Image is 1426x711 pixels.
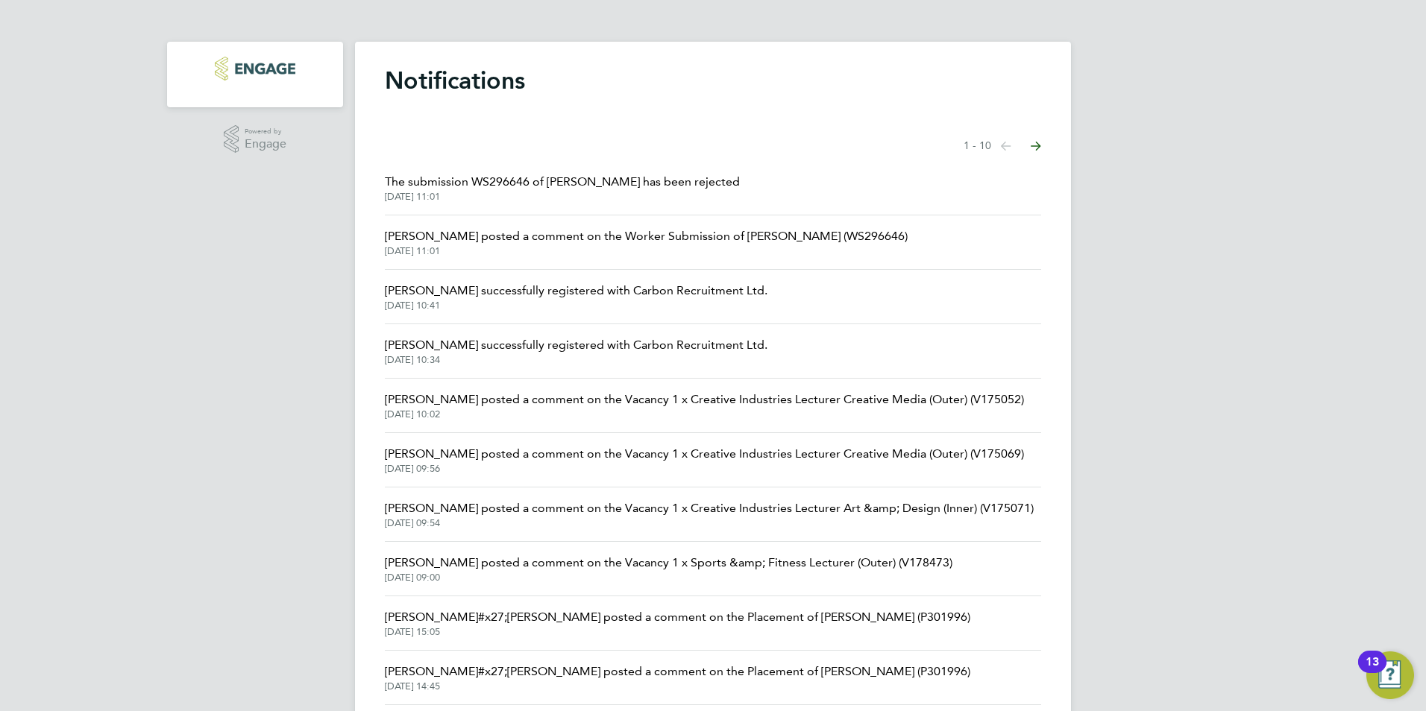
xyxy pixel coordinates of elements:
a: [PERSON_NAME] successfully registered with Carbon Recruitment Ltd.[DATE] 10:41 [385,282,767,312]
span: [PERSON_NAME] posted a comment on the Vacancy 1 x Sports &amp; Fitness Lecturer (Outer) (V178473) [385,554,952,572]
span: [PERSON_NAME] posted a comment on the Vacancy 1 x Creative Industries Lecturer Art &amp; Design (... [385,499,1034,517]
button: Open Resource Center, 13 new notifications [1366,651,1414,699]
span: [PERSON_NAME] successfully registered with Carbon Recruitment Ltd. [385,336,767,354]
span: [PERSON_NAME]#x27;[PERSON_NAME] posted a comment on the Placement of [PERSON_NAME] (P301996) [385,663,970,680]
div: 13 [1366,662,1379,681]
span: [DATE] 09:56 [385,463,1024,475]
img: carbonrecruitment-logo-retina.png [215,57,295,80]
span: [DATE] 14:45 [385,680,970,692]
span: [DATE] 10:02 [385,408,1024,420]
span: Powered by [245,125,286,138]
span: [PERSON_NAME] posted a comment on the Worker Submission of [PERSON_NAME] (WS296646) [385,227,908,245]
a: [PERSON_NAME] posted a comment on the Vacancy 1 x Creative Industries Lecturer Art &amp; Design (... [385,499,1034,529]
span: [DATE] 10:34 [385,354,767,366]
nav: Main navigation [167,42,343,107]
a: [PERSON_NAME]#x27;[PERSON_NAME] posted a comment on the Placement of [PERSON_NAME] (P301996)[DATE... [385,608,970,638]
a: [PERSON_NAME] posted a comment on the Vacancy 1 x Creative Industries Lecturer Creative Media (Ou... [385,445,1024,475]
span: [PERSON_NAME]#x27;[PERSON_NAME] posted a comment on the Placement of [PERSON_NAME] (P301996) [385,608,970,626]
span: [DATE] 09:00 [385,572,952,584]
span: [PERSON_NAME] successfully registered with Carbon Recruitment Ltd. [385,282,767,300]
h1: Notifications [385,66,1041,95]
a: Go to home page [185,57,325,80]
span: [DATE] 11:01 [385,245,908,257]
span: [DATE] 11:01 [385,191,740,203]
a: Powered byEngage [224,125,287,154]
a: [PERSON_NAME] posted a comment on the Worker Submission of [PERSON_NAME] (WS296646)[DATE] 11:01 [385,227,908,257]
a: [PERSON_NAME] successfully registered with Carbon Recruitment Ltd.[DATE] 10:34 [385,336,767,366]
span: The submission WS296646 of [PERSON_NAME] has been rejected [385,173,740,191]
a: The submission WS296646 of [PERSON_NAME] has been rejected[DATE] 11:01 [385,173,740,203]
span: [PERSON_NAME] posted a comment on the Vacancy 1 x Creative Industries Lecturer Creative Media (Ou... [385,445,1024,463]
span: [DATE] 10:41 [385,300,767,312]
span: [PERSON_NAME] posted a comment on the Vacancy 1 x Creative Industries Lecturer Creative Media (Ou... [385,391,1024,408]
span: Engage [245,138,286,151]
span: [DATE] 09:54 [385,517,1034,529]
a: [PERSON_NAME] posted a comment on the Vacancy 1 x Creative Industries Lecturer Creative Media (Ou... [385,391,1024,420]
a: [PERSON_NAME] posted a comment on the Vacancy 1 x Sports &amp; Fitness Lecturer (Outer) (V178473)... [385,554,952,584]
span: 1 - 10 [964,139,991,154]
nav: Select page of notifications list [964,131,1041,161]
span: [DATE] 15:05 [385,626,970,638]
a: [PERSON_NAME]#x27;[PERSON_NAME] posted a comment on the Placement of [PERSON_NAME] (P301996)[DATE... [385,663,970,692]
